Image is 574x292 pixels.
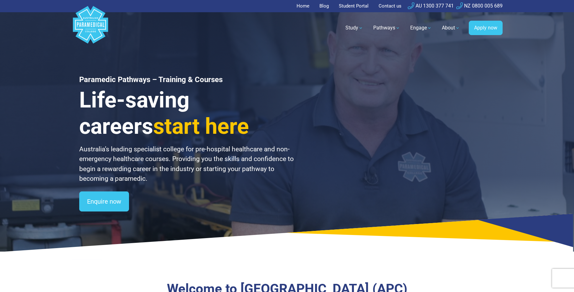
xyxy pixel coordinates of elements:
a: Enquire now [79,191,129,211]
p: Australia’s leading specialist college for pre-hospital healthcare and non-emergency healthcare c... [79,144,295,184]
a: Pathways [370,19,404,37]
a: Study [342,19,367,37]
h3: Life-saving careers [79,87,295,139]
a: Apply now [469,21,503,35]
a: Engage [406,19,436,37]
a: AU 1300 377 741 [408,3,454,9]
h1: Paramedic Pathways – Training & Courses [79,75,295,84]
span: start here [153,113,249,139]
a: NZ 0800 005 689 [456,3,503,9]
a: About [438,19,464,37]
a: Australian Paramedical College [72,12,109,44]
